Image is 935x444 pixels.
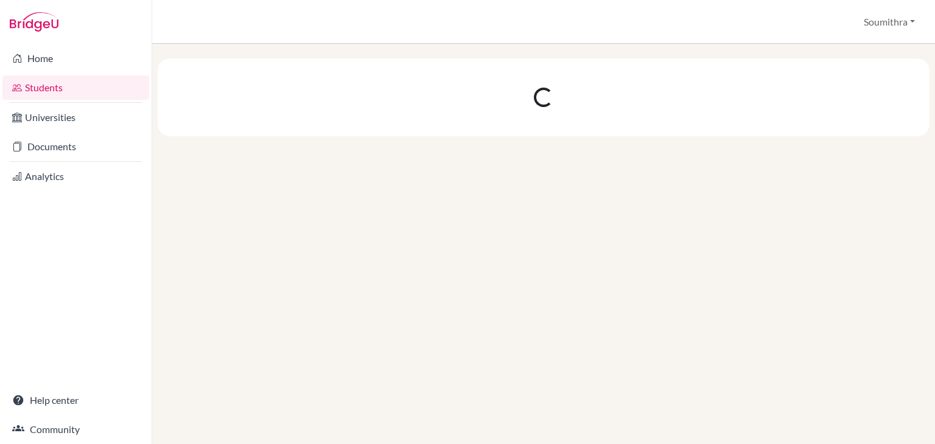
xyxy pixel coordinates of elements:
a: Home [2,46,149,71]
a: Documents [2,134,149,159]
a: Universities [2,105,149,130]
a: Students [2,75,149,100]
a: Help center [2,388,149,412]
a: Community [2,417,149,442]
button: Soumithra [858,10,920,33]
img: Bridge-U [10,12,58,32]
a: Analytics [2,164,149,189]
